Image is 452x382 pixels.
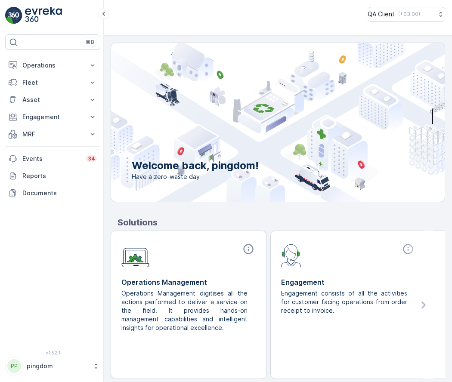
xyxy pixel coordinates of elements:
p: Events [22,154,81,163]
p: Reports [22,172,97,180]
img: city illustration [72,43,445,202]
p: ( +03:00 ) [398,11,420,18]
p: Engagement consists of all the activities for customer facing operations from order receipt to in... [281,289,409,315]
a: Documents [5,185,100,202]
a: Events34 [5,150,100,167]
p: Welcome back, pingdom! [132,159,259,173]
p: QA Client [368,10,395,18]
button: Asset [5,91,100,108]
p: Fleet [22,78,83,87]
p: pingdom [27,362,88,370]
a: Reports [5,167,100,185]
button: MRF [5,126,100,143]
p: Operations Management digitises all the actions performed to deliver a service on the field. It p... [121,289,249,332]
p: Asset [22,95,83,104]
button: Fleet [5,74,100,91]
p: Operations [22,61,83,70]
p: Operations Management [121,277,256,287]
p: ⌘B [86,39,94,46]
p: Engagement [22,113,83,121]
button: QA Client(+03:00) [368,7,445,22]
img: module-icon [121,243,149,268]
span: Have a zero-waste day [132,173,259,181]
p: MRF [22,130,83,139]
button: Operations [5,57,100,74]
button: Engagement [5,108,100,126]
p: 34 [88,155,95,162]
img: logo [5,7,22,24]
img: logo_light-DOdMpM7g.png [25,7,62,24]
img: module-icon [281,243,301,267]
button: PPpingdom [5,357,100,375]
p: Engagement [281,277,416,287]
p: Solutions [118,216,445,229]
p: Documents [22,189,97,197]
span: v 1.52.1 [5,350,100,355]
div: PP [7,359,21,373]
